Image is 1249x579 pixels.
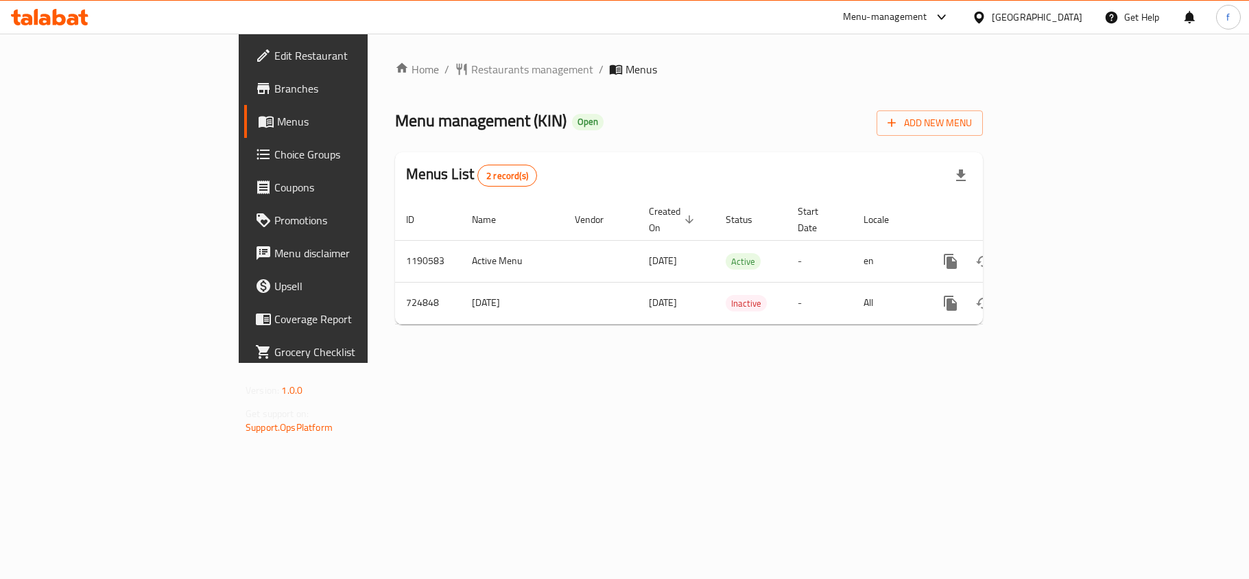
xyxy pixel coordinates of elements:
span: Status [726,211,770,228]
th: Actions [923,199,1077,241]
span: Grocery Checklist [274,344,436,360]
span: Created On [649,203,698,236]
td: Active Menu [461,240,564,282]
span: Locale [864,211,907,228]
span: Coverage Report [274,311,436,327]
span: [DATE] [649,294,677,311]
span: Name [472,211,514,228]
button: more [934,287,967,320]
span: Add New Menu [888,115,972,132]
td: [DATE] [461,282,564,324]
span: Upsell [274,278,436,294]
h2: Menus List [406,164,537,187]
span: Promotions [274,212,436,228]
a: Menu disclaimer [244,237,447,270]
div: Open [572,114,604,130]
div: Total records count [477,165,537,187]
a: Coverage Report [244,303,447,335]
span: ID [406,211,432,228]
button: more [934,245,967,278]
td: en [853,240,923,282]
span: Menus [626,61,657,78]
a: Choice Groups [244,138,447,171]
a: Upsell [244,270,447,303]
span: Active [726,254,761,270]
span: Choice Groups [274,146,436,163]
a: Restaurants management [455,61,593,78]
span: Version: [246,381,279,399]
span: Menus [277,113,436,130]
span: Branches [274,80,436,97]
a: Promotions [244,204,447,237]
span: Coupons [274,179,436,196]
span: 1.0.0 [281,381,302,399]
button: Change Status [967,245,1000,278]
button: Add New Menu [877,110,983,136]
table: enhanced table [395,199,1077,324]
a: Grocery Checklist [244,335,447,368]
td: - [787,282,853,324]
div: Inactive [726,295,767,311]
div: [GEOGRAPHIC_DATA] [992,10,1082,25]
nav: breadcrumb [395,61,983,78]
span: Menu disclaimer [274,245,436,261]
button: Change Status [967,287,1000,320]
span: Restaurants management [471,61,593,78]
span: Menu management ( KIN ) [395,105,567,136]
td: - [787,240,853,282]
a: Support.OpsPlatform [246,418,333,436]
div: Active [726,253,761,270]
a: Branches [244,72,447,105]
a: Coupons [244,171,447,204]
span: Vendor [575,211,621,228]
div: Menu-management [843,9,927,25]
li: / [599,61,604,78]
span: Start Date [798,203,836,236]
a: Edit Restaurant [244,39,447,72]
span: Inactive [726,296,767,311]
span: [DATE] [649,252,677,270]
span: Edit Restaurant [274,47,436,64]
span: Open [572,116,604,128]
span: 2 record(s) [478,169,536,182]
div: Export file [944,159,977,192]
span: Get support on: [246,405,309,423]
span: f [1226,10,1230,25]
td: All [853,282,923,324]
a: Menus [244,105,447,138]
